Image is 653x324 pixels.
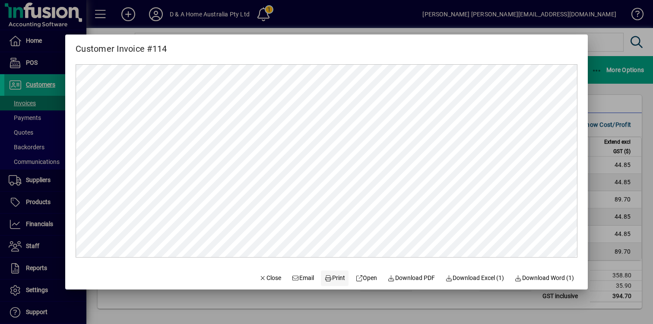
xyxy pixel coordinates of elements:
[511,271,577,286] button: Download Word (1)
[324,274,345,283] span: Print
[387,274,435,283] span: Download PDF
[65,35,177,56] h2: Customer Invoice #114
[321,271,349,286] button: Print
[292,274,314,283] span: Email
[256,271,285,286] button: Close
[355,274,377,283] span: Open
[384,271,438,286] a: Download PDF
[352,271,381,286] a: Open
[514,274,574,283] span: Download Word (1)
[259,274,282,283] span: Close
[445,274,504,283] span: Download Excel (1)
[288,271,317,286] button: Email
[442,271,508,286] button: Download Excel (1)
